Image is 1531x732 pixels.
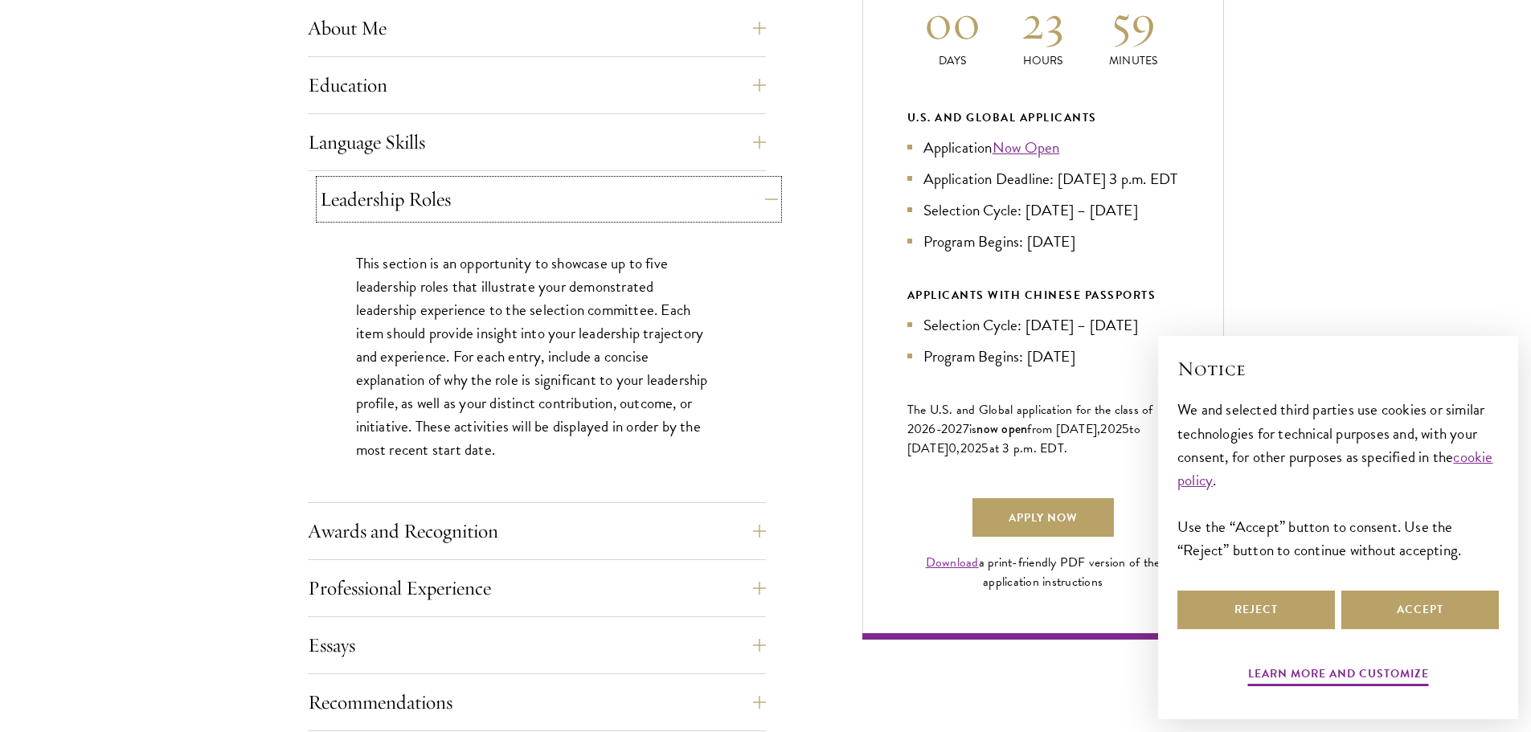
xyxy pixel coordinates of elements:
[993,136,1060,159] a: Now Open
[308,123,766,162] button: Language Skills
[907,345,1179,368] li: Program Begins: [DATE]
[981,439,989,458] span: 5
[1177,591,1335,629] button: Reject
[1177,398,1499,561] div: We and selected third parties use cookies or similar technologies for technical purposes and, wit...
[308,683,766,722] button: Recommendations
[907,198,1179,222] li: Selection Cycle: [DATE] – [DATE]
[308,9,766,47] button: About Me
[1341,591,1499,629] button: Accept
[1177,355,1499,382] h2: Notice
[1088,52,1179,69] p: Minutes
[308,512,766,550] button: Awards and Recognition
[308,66,766,104] button: Education
[972,498,1114,537] a: Apply Now
[907,285,1179,305] div: APPLICANTS WITH CHINESE PASSPORTS
[308,626,766,665] button: Essays
[989,439,1068,458] span: at 3 p.m. EDT.
[320,180,778,219] button: Leadership Roles
[907,136,1179,159] li: Application
[1177,445,1493,492] a: cookie policy
[948,439,956,458] span: 0
[1248,664,1429,689] button: Learn more and customize
[907,230,1179,253] li: Program Begins: [DATE]
[907,167,1179,190] li: Application Deadline: [DATE] 3 p.m. EDT
[1122,419,1129,439] span: 5
[308,569,766,607] button: Professional Experience
[976,419,1027,438] span: now open
[907,553,1179,591] div: a print-friendly PDF version of the application instructions
[997,52,1088,69] p: Hours
[956,439,960,458] span: ,
[907,52,998,69] p: Days
[926,553,979,572] a: Download
[356,251,718,462] p: This section is an opportunity to showcase up to five leadership roles that illustrate your demon...
[1027,419,1100,439] span: from [DATE],
[1100,419,1122,439] span: 202
[907,313,1179,337] li: Selection Cycle: [DATE] – [DATE]
[907,400,1153,439] span: The U.S. and Global application for the class of 202
[969,419,977,439] span: is
[936,419,963,439] span: -202
[928,419,935,439] span: 6
[960,439,982,458] span: 202
[907,419,1140,458] span: to [DATE]
[907,108,1179,128] div: U.S. and Global Applicants
[963,419,969,439] span: 7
